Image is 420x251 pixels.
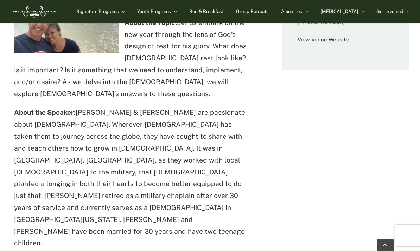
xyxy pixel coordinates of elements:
span: Amenities [281,9,302,14]
span: Get Involved [376,9,403,14]
strong: About the Topic: [125,19,177,26]
span: Group Retreats [236,9,269,14]
span: Signature Programs [76,9,119,14]
span: Youth Programs [137,9,171,14]
a: View Venue Website [298,37,349,42]
span: Bed & Breakfast [189,9,224,14]
p: [PERSON_NAME] & [PERSON_NAME] are passionate about [DEMOGRAPHIC_DATA]. Wherever [DEMOGRAPHIC_DATA... [14,107,250,249]
strong: About the Speaker: [14,108,76,116]
span: [MEDICAL_DATA] [320,9,358,14]
img: White Sulphur Springs Logo [11,2,58,21]
p: Let us embark on the new year through the lens of God’s design of rest for his glory. What does [... [14,17,250,100]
